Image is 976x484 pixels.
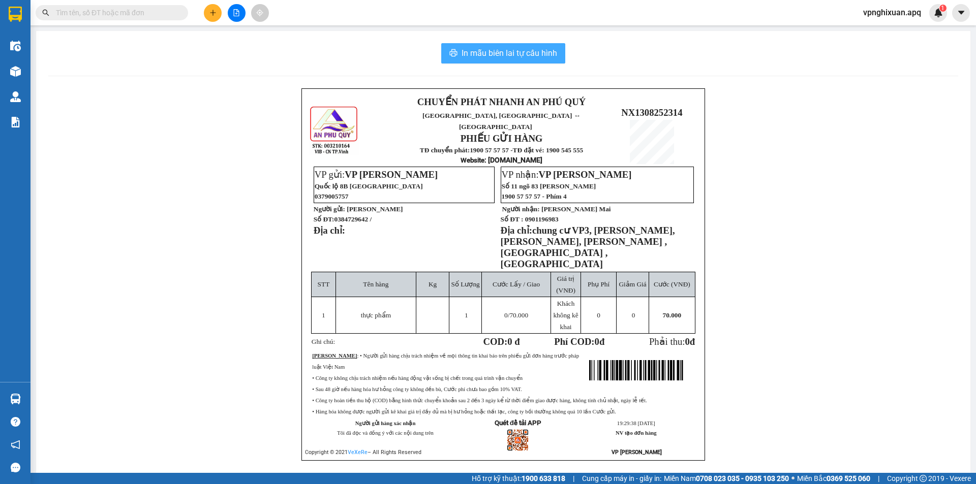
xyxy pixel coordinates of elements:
span: thực phẩm [361,311,391,319]
span: 1 [941,5,944,12]
img: warehouse-icon [10,66,21,77]
span: 0379005757 [315,192,349,200]
span: Phải thu: [649,336,695,347]
span: 0 đ [507,336,520,347]
strong: TĐ chuyển phát: [420,146,470,154]
span: NX1308252314 [621,107,682,118]
span: Giá trị (VNĐ) [556,275,575,294]
strong: Địa chỉ: [314,225,345,236]
span: search [42,9,49,16]
strong: Người gửi: [314,205,345,213]
span: vpnghixuan.apq [855,6,929,19]
span: STT [318,280,330,288]
span: • Sau 48 giờ nếu hàng hóa hư hỏng công ty không đền bù, Cước phí chưa bao gồm 10% VAT. [312,386,522,392]
strong: COD: [483,336,520,347]
span: Kg [429,280,437,288]
span: Quốc lộ 8B [GEOGRAPHIC_DATA] [315,182,423,190]
strong: Người nhận: [502,205,540,213]
span: Cung cấp máy in - giấy in: [582,473,661,484]
span: message [11,463,20,472]
strong: 0708 023 035 - 0935 103 250 [696,474,789,482]
span: Miền Nam [664,473,789,484]
span: question-circle [11,417,20,427]
span: VP nhận: [502,169,632,180]
strong: Số ĐT: [314,215,372,223]
strong: PHIẾU GỬI HÀNG [461,133,543,144]
strong: : [DOMAIN_NAME] [461,156,542,164]
span: 1 [322,311,325,319]
button: caret-down [952,4,970,22]
strong: Quét để tải APP [495,419,541,427]
span: Tên hàng [363,280,388,288]
span: Website [461,156,484,164]
span: In mẫu biên lai tự cấu hình [462,47,557,59]
span: 70.000 [663,311,682,319]
span: : • Người gửi hàng chịu trách nhiệm về mọi thông tin khai báo trên phiếu gửi đơn hàng trước pháp ... [312,353,579,370]
span: Khách không kê khai [553,300,578,331]
span: Cước (VNĐ) [654,280,690,288]
span: caret-down [957,8,966,17]
input: Tìm tên, số ĐT hoặc mã đơn [56,7,176,18]
strong: Người gửi hàng xác nhận [355,421,416,426]
span: 19:29:38 [DATE] [617,421,655,426]
span: [PERSON_NAME] Mai [541,205,611,213]
button: aim [251,4,269,22]
span: 0 [595,336,599,347]
span: printer [449,49,457,58]
sup: 1 [939,5,947,12]
span: | [878,473,879,484]
span: đ [690,336,695,347]
span: VP [PERSON_NAME] [539,169,632,180]
span: VP gửi: [315,169,438,180]
span: copyright [920,475,927,482]
a: VeXeRe [348,449,368,456]
span: Phụ Phí [588,280,609,288]
span: • Công ty hoàn tiền thu hộ (COD) bằng hình thức chuyển khoản sau 2 đến 3 ngày kể từ thời điểm gia... [312,398,647,403]
span: 0 [504,311,508,319]
span: Copyright © 2021 – All Rights Reserved [305,449,421,456]
span: 1900 57 57 57 - Phím 4 [502,192,567,200]
span: 0 [597,311,600,319]
strong: 1900 633 818 [522,474,565,482]
span: chung cư VP3, [PERSON_NAME], [PERSON_NAME], [PERSON_NAME] , [GEOGRAPHIC_DATA] , [GEOGRAPHIC_DATA] [501,225,675,269]
span: Cước Lấy / Giao [493,280,540,288]
span: Hỗ trợ kỹ thuật: [472,473,565,484]
span: 0 [632,311,635,319]
span: • Hàng hóa không được người gửi kê khai giá trị đầy đủ mà bị hư hỏng hoặc thất lạc, công ty bồi t... [312,409,616,414]
strong: 1900 57 57 57 - [470,146,512,154]
span: 0901196983 [525,215,559,223]
span: VP [PERSON_NAME] [345,169,438,180]
img: icon-new-feature [934,8,943,17]
span: ⚪️ [791,476,795,480]
strong: NV tạo đơn hàng [616,430,656,436]
span: 1 [465,311,468,319]
button: plus [204,4,222,22]
strong: Số ĐT : [501,215,524,223]
strong: [PERSON_NAME] [312,353,357,359]
img: logo [309,105,359,155]
span: 0 [685,336,689,347]
span: Số Lượng [451,280,480,288]
span: plus [209,9,217,16]
strong: 0369 525 060 [827,474,870,482]
span: Ghi chú: [312,338,335,345]
strong: Địa chỉ: [501,225,532,236]
span: /70.000 [504,311,528,319]
img: warehouse-icon [10,91,21,102]
span: Tôi đã đọc và đồng ý với các nội dung trên [337,430,434,436]
span: [GEOGRAPHIC_DATA], [GEOGRAPHIC_DATA] ↔ [GEOGRAPHIC_DATA] [422,112,581,131]
button: printerIn mẫu biên lai tự cấu hình [441,43,565,63]
strong: TĐ đặt vé: 1900 545 555 [513,146,584,154]
img: logo-vxr [9,7,22,22]
span: file-add [233,9,240,16]
span: | [573,473,574,484]
img: warehouse-icon [10,394,21,404]
strong: Phí COD: đ [554,336,604,347]
img: solution-icon [10,117,21,127]
span: • Công ty không chịu trách nhiệm nếu hàng động vật sống bị chết trong quá trình vận chuyển [312,375,523,381]
img: warehouse-icon [10,41,21,51]
button: file-add [228,4,246,22]
span: Số 11 ngõ 83 [PERSON_NAME] [502,182,596,190]
span: 0384729642 / [334,215,372,223]
span: Miền Bắc [797,473,870,484]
